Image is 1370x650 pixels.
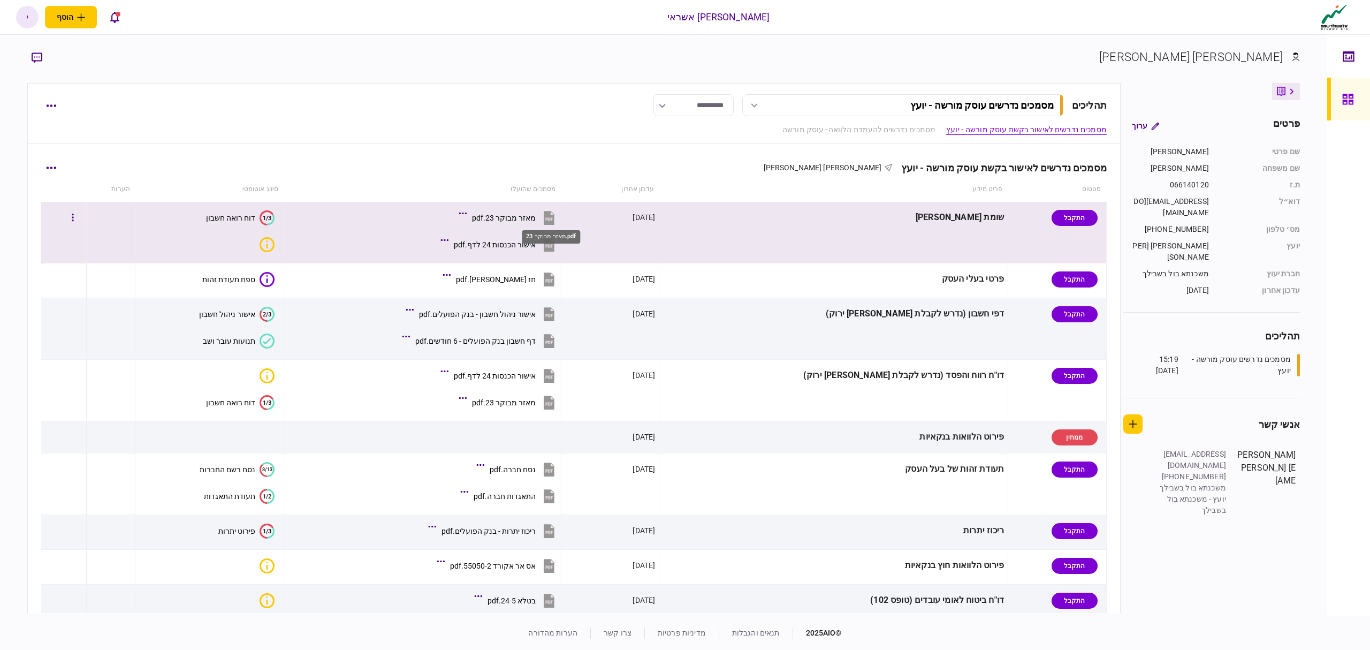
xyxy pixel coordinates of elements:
div: תעודת זהות של בעל העסק [663,457,1004,481]
div: [EMAIL_ADDRESS][DOMAIN_NAME] [1156,449,1226,471]
div: אישור ניהול חשבון [199,310,255,319]
div: [PERSON_NAME] [PERSON_NAME] [1099,48,1283,66]
div: מאזר מבוקר 23.pdf [522,230,580,244]
a: מסמכים נדרשים עוסק מורשה - יועץ15:19 [DATE] [1137,354,1300,376]
button: בטלא 24-5.pdf [477,588,557,613]
div: התקבל [1052,271,1098,288]
div: מס׳ טלפון [1220,224,1300,235]
div: אס אר אקורד 55050-2.pdf [450,562,536,570]
div: [DATE] [633,595,655,606]
button: 1/3פירוט יתרות [218,524,275,539]
div: תהליכים [1123,329,1300,343]
div: חברת יעוץ [1220,268,1300,279]
div: 066140120 [1131,179,1209,191]
div: ממתין [1052,429,1098,445]
div: דוח רואה חשבון [206,214,255,222]
div: [DATE] [633,212,655,223]
button: איכות לא מספקת [255,558,275,573]
button: התאגדות חברה.pdf [463,484,557,508]
div: שם משפחה [1220,163,1300,174]
div: ת.ז [1220,179,1300,191]
div: [PERSON_NAME] אשראי [667,10,770,24]
div: אנשי קשר [1259,417,1300,432]
button: מאזר מבוקר 23.pdf [461,390,557,414]
div: [DATE] [633,432,655,442]
th: סיווג אוטומטי [135,177,284,202]
a: מסמכים נדרשים להעמדת הלוואה- עוסק מורשה [782,124,935,135]
button: 2/3אישור ניהול חשבון [199,307,275,322]
div: ספח תעודת זהות [202,275,255,284]
div: ריכוז יתרות - בנק הפועלים.pdf [442,527,536,535]
div: מסמכים נדרשים לאישור בקשת עוסק מורשה - יועץ [893,162,1107,173]
div: התקבל [1052,593,1098,609]
div: איכות לא מספקת [260,558,275,573]
div: שומת [PERSON_NAME] [663,206,1004,230]
div: התקבל [1052,558,1098,574]
div: אישור הכנסות 24 לדף.pdf [454,240,536,249]
button: אישור הכנסות 24 לדף.pdf [443,364,557,388]
div: איכות לא מספקת [260,237,275,252]
a: תנאים והגבלות [732,629,780,637]
div: [DATE] [633,464,655,474]
div: מאזר מבוקר 23.pdf [472,214,536,222]
button: 1/2תעודת התאגדות [204,489,275,504]
a: הערות מהדורה [528,629,577,637]
button: אישור ניהול חשבון - בנק הפועלים.pdf [408,302,557,326]
button: פתח תפריט להוספת לקוח [45,6,97,28]
button: איכות לא מספקת [255,237,275,252]
div: [DATE] [633,560,655,571]
div: התאגדות חברה.pdf [474,492,536,501]
div: משכנתא בול בשבילך [1156,482,1226,494]
a: מסמכים נדרשים לאישור בקשת עוסק מורשה - יועץ [946,124,1107,135]
button: ספח תעודת זהות [202,272,275,287]
text: 1/3 [263,527,271,534]
div: איכות לא מספקת [260,368,275,383]
div: [EMAIL_ADDRESS][DOMAIN_NAME] [1131,196,1209,218]
text: 1/3 [263,214,271,221]
button: דף חשבון בנק הפועלים - 6 חודשים.pdf [405,329,557,353]
button: נסח חברה.pdf [479,457,557,481]
div: [DATE] [1131,285,1209,296]
div: [DATE] [633,525,655,536]
div: דפי חשבון (נדרש לקבלת [PERSON_NAME] ירוק) [663,302,1004,326]
div: דו"ח רווח והפסד (נדרש לקבלת [PERSON_NAME] ירוק) [663,364,1004,388]
button: איכות לא מספקת [255,593,275,608]
div: אישור הכנסות 24 לדף.pdf [454,372,536,380]
div: התקבל [1052,368,1098,384]
button: פתח רשימת התראות [103,6,126,28]
div: יועץ - משכנתא בול בשבילך [1156,494,1226,516]
div: [PHONE_NUMBER] [1131,224,1209,235]
th: הערות [87,177,135,202]
img: client company logo [1319,4,1350,31]
text: 1/3 [263,399,271,406]
div: דוא״ל [1220,196,1300,218]
div: שם פרטי [1220,146,1300,157]
button: מאזר מבוקר 23.pdf [461,206,557,230]
div: [PERSON_NAME] [PERSON_NAME] [1237,449,1296,516]
text: 2/3 [263,311,271,318]
text: 8/13 [262,467,272,472]
button: ערוך [1123,116,1168,135]
th: סטטוס [1008,177,1107,202]
span: [PERSON_NAME] [PERSON_NAME] [764,163,882,172]
button: ריכוז יתרות - בנק הפועלים.pdf [431,519,557,543]
div: איכות לא מספקת [260,593,275,608]
div: פרטים [1273,116,1300,135]
div: דף חשבון בנק הפועלים - 6 חודשים.pdf [415,337,536,345]
div: 15:19 [DATE] [1137,354,1178,376]
div: [DATE] [633,274,655,284]
div: בטלא 24-5.pdf [488,596,536,605]
text: 1/2 [263,493,271,500]
div: דו"ח ביטוח לאומי עובדים (טופס 102) [663,588,1004,613]
button: אס אר אקורד 55050-2.pdf [439,554,557,578]
button: י [16,6,39,28]
button: תז שפיקה זיאדה.pdf [445,267,557,291]
div: פרטי בעלי העסק [663,267,1004,291]
div: נסח חברה.pdf [490,465,536,474]
div: תעודת התאגדות [204,492,255,501]
div: [PERSON_NAME] [PERSON_NAME] [1131,240,1209,263]
div: התקבל [1052,462,1098,478]
div: [PHONE_NUMBER] [1156,471,1226,482]
div: [DATE] [633,308,655,319]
